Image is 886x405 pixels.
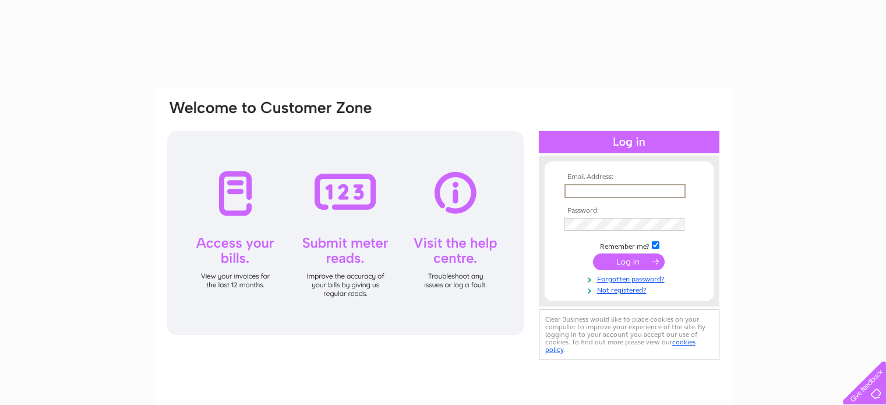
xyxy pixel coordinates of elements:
a: Forgotten password? [564,273,697,284]
a: Not registered? [564,284,697,295]
div: Clear Business would like to place cookies on your computer to improve your experience of the sit... [539,309,719,360]
th: Password: [562,207,697,215]
input: Submit [593,253,665,270]
td: Remember me? [562,240,697,251]
th: Email Address: [562,173,697,181]
a: cookies policy [545,338,696,354]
